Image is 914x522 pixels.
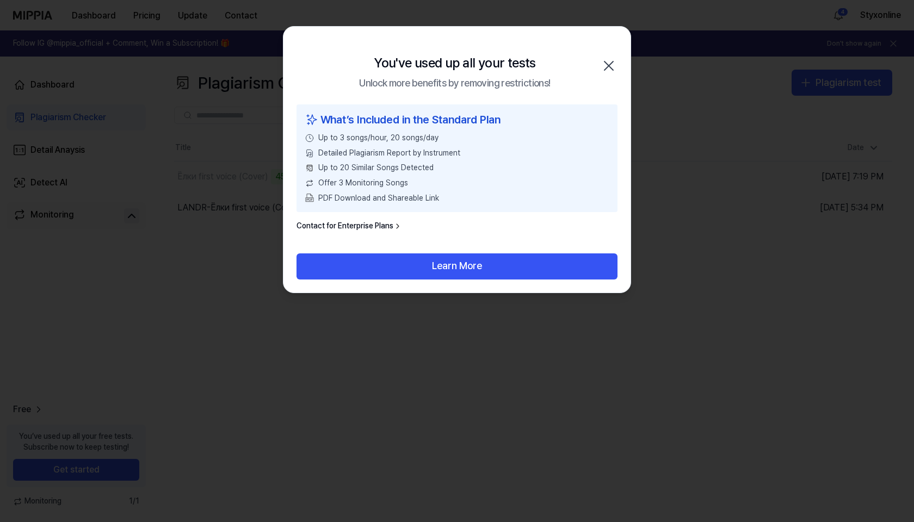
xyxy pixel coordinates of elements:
[297,221,402,232] a: Contact for Enterprise Plans
[318,178,408,189] span: Offer 3 Monitoring Songs
[305,194,314,202] img: PDF Download
[359,76,550,91] div: Unlock more benefits by removing restrictions!
[305,111,609,128] div: What’s Included in the Standard Plan
[374,53,536,73] div: You've used up all your tests
[318,163,434,173] span: Up to 20 Similar Songs Detected
[318,133,439,144] span: Up to 3 songs/hour, 20 songs/day
[297,253,617,279] button: Learn More
[318,148,460,159] span: Detailed Plagiarism Report by Instrument
[305,111,318,128] img: sparkles icon
[318,193,439,204] span: PDF Download and Shareable Link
